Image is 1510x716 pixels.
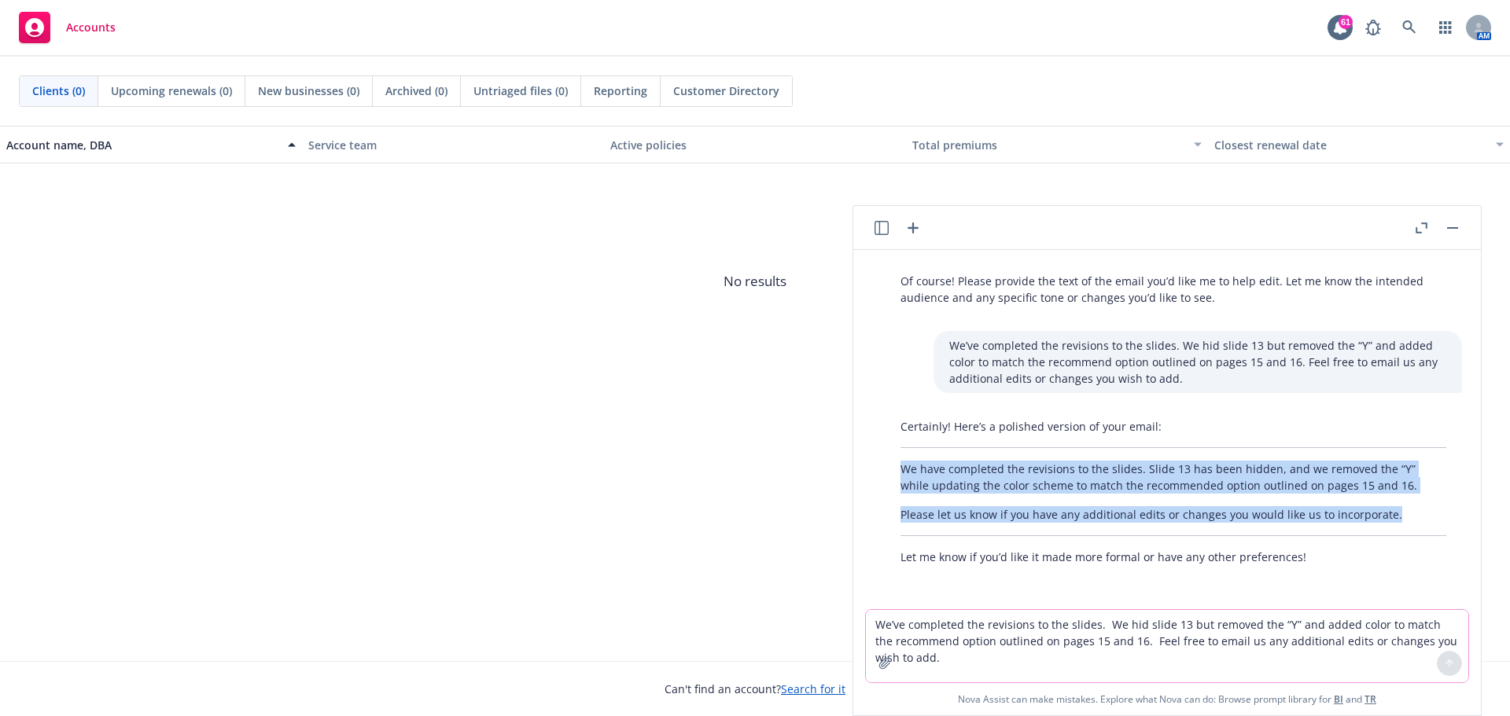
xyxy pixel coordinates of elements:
a: Search for it [781,681,845,696]
span: Archived (0) [385,83,447,99]
div: 61 [1339,15,1353,29]
p: Certainly! Here’s a polished version of your email: [900,418,1446,435]
a: BI [1334,692,1343,706]
span: Accounts [66,21,116,34]
span: Reporting [594,83,647,99]
span: New businesses (0) [258,83,359,99]
button: Service team [302,126,604,163]
div: Account name, DBA [6,137,278,153]
button: Closest renewal date [1208,126,1510,163]
a: Switch app [1430,12,1461,43]
p: Of course! Please provide the text of the email you’d like me to help edit. Let me know the inten... [900,273,1446,306]
p: Please let us know if you have any additional edits or changes you would like us to incorporate. [900,506,1446,523]
div: Service team [308,137,598,153]
div: Total premiums [912,137,1184,153]
div: Closest renewal date [1214,137,1486,153]
button: Total premiums [906,126,1208,163]
a: Report a Bug [1357,12,1389,43]
span: Clients (0) [32,83,85,99]
span: Can't find an account? [665,681,845,697]
button: Active policies [604,126,906,163]
a: TR [1365,692,1376,706]
a: Search [1394,12,1425,43]
p: Let me know if you’d like it made more formal or have any other preferences! [900,549,1446,565]
span: Nova Assist can make mistakes. Explore what Nova can do: Browse prompt library for and [958,683,1376,715]
span: Untriaged files (0) [473,83,568,99]
a: Accounts [13,6,122,50]
span: Customer Directory [673,83,779,99]
p: We have completed the revisions to the slides. Slide 13 has been hidden, and we removed the “Y” w... [900,461,1446,494]
p: We’ve completed the revisions to the slides. We hid slide 13 but removed the “Y” and added color ... [949,337,1446,387]
div: Active policies [610,137,900,153]
span: Upcoming renewals (0) [111,83,232,99]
